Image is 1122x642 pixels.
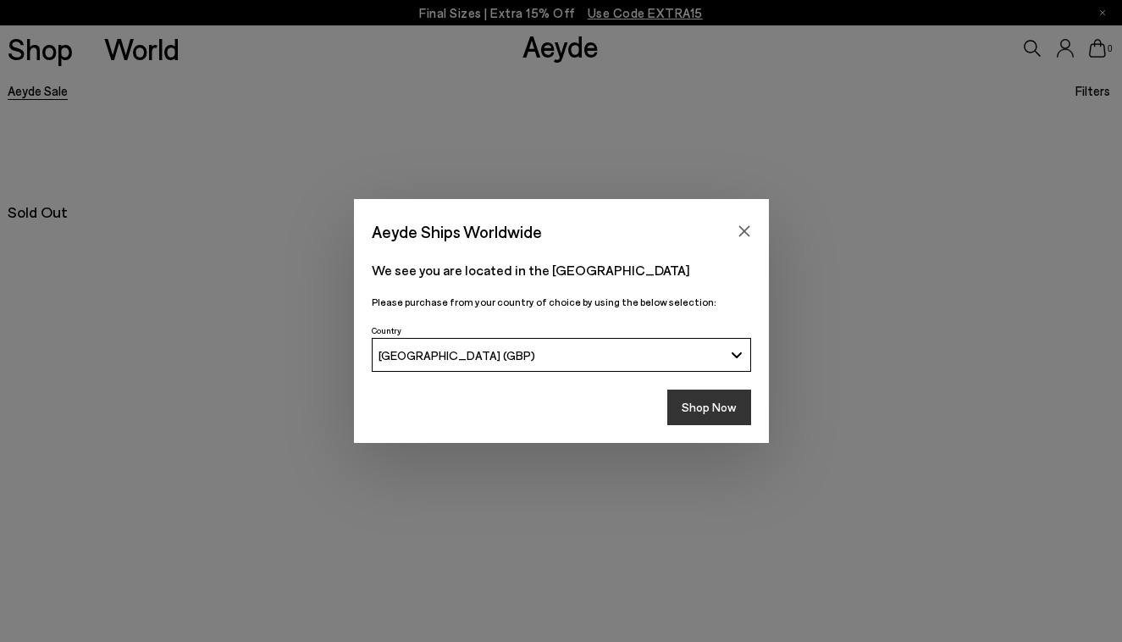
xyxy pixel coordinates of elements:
p: Please purchase from your country of choice by using the below selection: [372,294,751,310]
span: [GEOGRAPHIC_DATA] (GBP) [379,348,535,363]
button: Shop Now [667,390,751,425]
span: Country [372,325,401,335]
p: We see you are located in the [GEOGRAPHIC_DATA] [372,260,751,280]
span: Aeyde Ships Worldwide [372,217,542,246]
button: Close [732,219,757,244]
